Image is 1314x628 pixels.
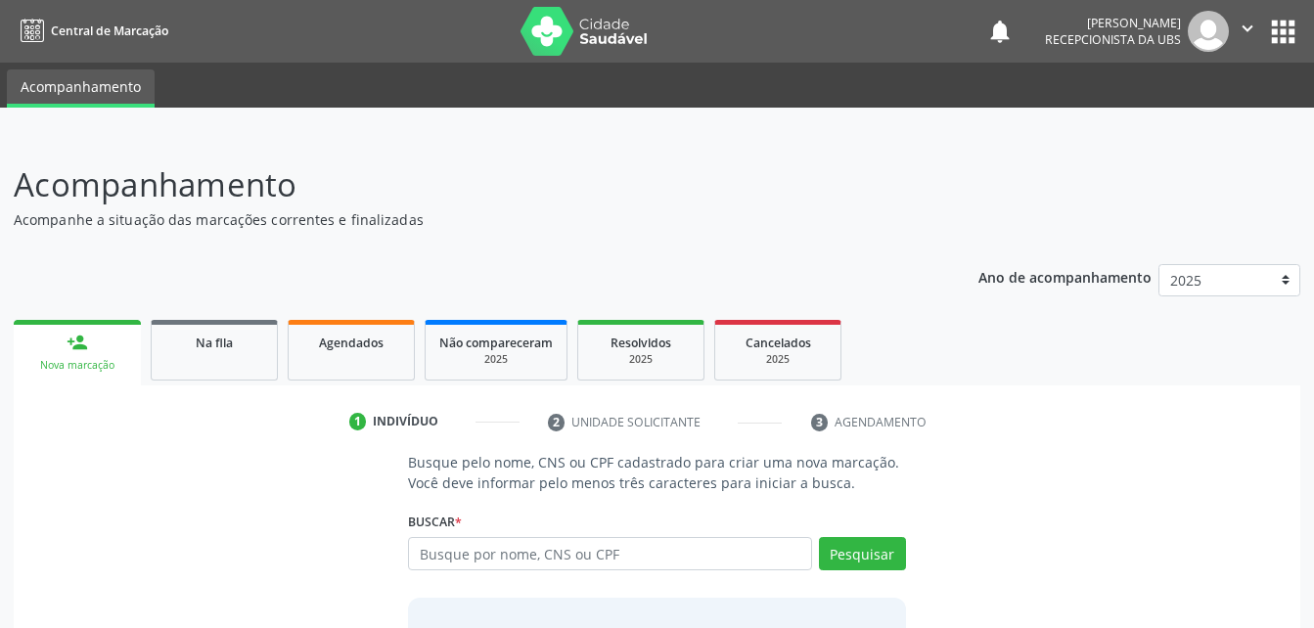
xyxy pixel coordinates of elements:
button: notifications [986,18,1014,45]
button: Pesquisar [819,537,906,570]
div: [PERSON_NAME] [1045,15,1181,31]
span: Não compareceram [439,335,553,351]
a: Central de Marcação [14,15,168,47]
img: img [1188,11,1229,52]
div: Indivíduo [373,413,438,430]
p: Acompanhamento [14,160,915,209]
button: apps [1266,15,1300,49]
label: Buscar [408,507,462,537]
span: Cancelados [746,335,811,351]
div: 2025 [439,352,553,367]
p: Busque pelo nome, CNS ou CPF cadastrado para criar uma nova marcação. Você deve informar pelo men... [408,452,905,493]
span: Recepcionista da UBS [1045,31,1181,48]
div: 2025 [729,352,827,367]
span: Agendados [319,335,384,351]
input: Busque por nome, CNS ou CPF [408,537,811,570]
div: person_add [67,332,88,353]
i:  [1237,18,1258,39]
span: Central de Marcação [51,22,168,39]
span: Resolvidos [611,335,671,351]
div: Nova marcação [27,358,127,373]
span: Na fila [196,335,233,351]
p: Acompanhe a situação das marcações correntes e finalizadas [14,209,915,230]
button:  [1229,11,1266,52]
p: Ano de acompanhamento [978,264,1152,289]
a: Acompanhamento [7,69,155,108]
div: 2025 [592,352,690,367]
div: 1 [349,413,367,430]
